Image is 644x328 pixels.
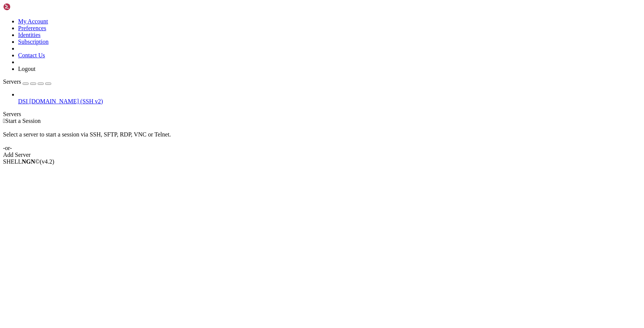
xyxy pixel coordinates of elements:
a: DSI [DOMAIN_NAME] (SSH v2) [18,98,641,105]
span: Servers [3,78,21,85]
a: Subscription [18,38,49,45]
div: Select a server to start a session via SSH, SFTP, RDP, VNC or Telnet. -or- [3,124,641,152]
span: DSI [18,98,28,104]
span: SHELL © [3,158,54,165]
img: Shellngn [3,3,46,11]
span: 4.2.0 [40,158,55,165]
div: Servers [3,111,641,118]
div: Add Server [3,152,641,158]
a: My Account [18,18,48,25]
a: Preferences [18,25,46,31]
span:  [3,118,5,124]
span: Start a Session [5,118,41,124]
a: Logout [18,66,35,72]
b: NGN [22,158,35,165]
a: Contact Us [18,52,45,58]
li: DSI [DOMAIN_NAME] (SSH v2) [18,91,641,105]
span: [DOMAIN_NAME] (SSH v2) [29,98,103,104]
a: Identities [18,32,41,38]
a: Servers [3,78,51,85]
